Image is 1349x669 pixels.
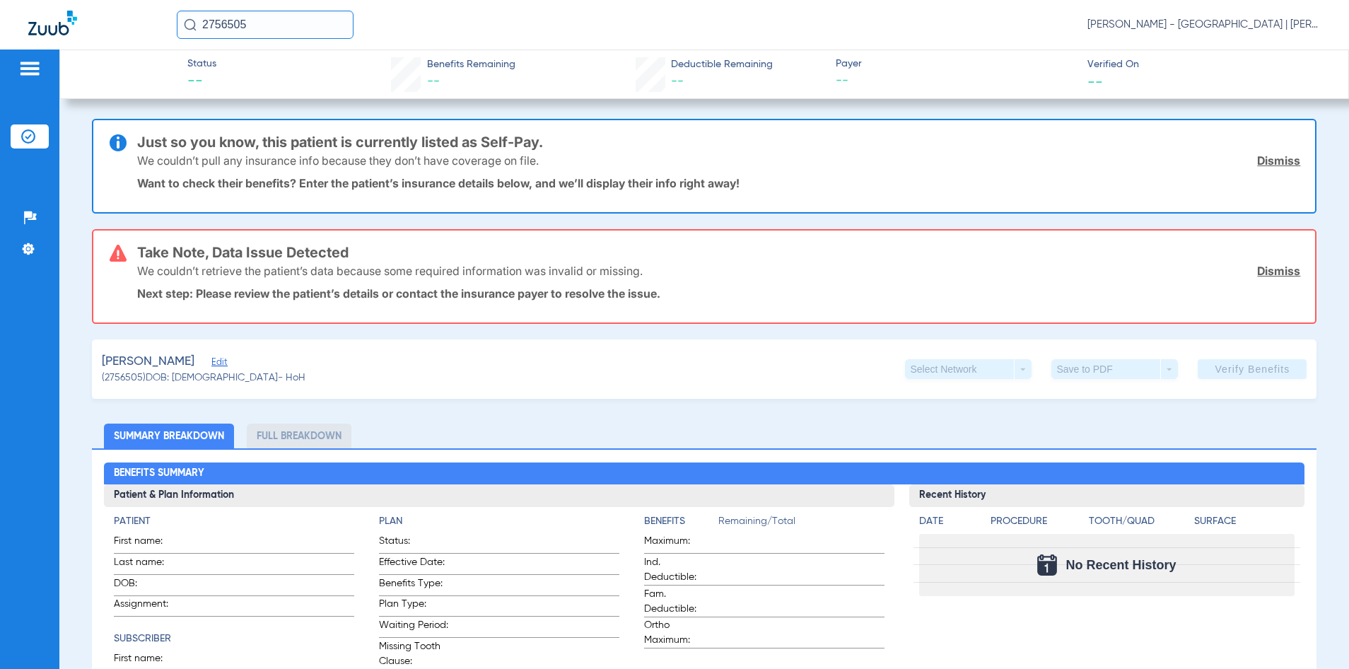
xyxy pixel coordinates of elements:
[187,57,216,71] span: Status
[1194,514,1295,529] h4: Surface
[110,134,127,151] img: info-icon
[114,534,183,553] span: First name:
[644,587,713,617] span: Fam. Deductible:
[1278,601,1349,669] iframe: Chat Widget
[836,72,1075,90] span: --
[184,18,197,31] img: Search Icon
[114,632,354,646] h4: Subscriber
[177,11,354,39] input: Search for patients
[427,75,440,88] span: --
[114,514,354,529] h4: Patient
[379,639,448,669] span: Missing Tooth Clause:
[18,60,41,77] img: hamburger-icon
[137,245,1301,260] h3: Take Note, Data Issue Detected
[247,424,351,448] li: Full Breakdown
[104,463,1304,485] h2: Benefits Summary
[991,514,1084,529] h4: Procedure
[379,576,448,595] span: Benefits Type:
[919,514,979,529] h4: Date
[644,555,713,585] span: Ind. Deductible:
[644,618,713,648] span: Ortho Maximum:
[110,245,127,262] img: error-icon
[379,514,619,529] h4: Plan
[644,534,713,553] span: Maximum:
[102,371,305,385] span: (2756505) DOB: [DEMOGRAPHIC_DATA] - HoH
[1065,558,1176,572] span: No Recent History
[114,597,183,616] span: Assignment:
[1087,57,1326,72] span: Verified On
[919,514,979,534] app-breakdown-title: Date
[836,57,1075,71] span: Payer
[644,514,718,529] h4: Benefits
[671,57,773,72] span: Deductible Remaining
[644,514,718,534] app-breakdown-title: Benefits
[1257,153,1300,168] a: Dismiss
[379,555,448,574] span: Effective Date:
[379,534,448,553] span: Status:
[991,514,1084,534] app-breakdown-title: Procedure
[137,286,1301,301] p: Next step: Please review the patient’s details or contact the insurance payer to resolve the issue.
[102,353,194,371] span: [PERSON_NAME]
[427,57,515,72] span: Benefits Remaining
[1089,514,1189,529] h4: Tooth/Quad
[671,75,684,88] span: --
[211,357,224,371] span: Edit
[1089,514,1189,534] app-breakdown-title: Tooth/Quad
[28,11,77,35] img: Zuub Logo
[1257,264,1300,278] a: Dismiss
[137,153,539,168] p: We couldn’t pull any insurance info because they don’t have coverage on file.
[114,576,183,595] span: DOB:
[379,618,448,637] span: Waiting Period:
[718,514,884,534] span: Remaining/Total
[114,555,183,574] span: Last name:
[104,484,894,507] h3: Patient & Plan Information
[379,597,448,616] span: Plan Type:
[909,484,1304,507] h3: Recent History
[137,176,1301,190] p: Want to check their benefits? Enter the patient’s insurance details below, and we’ll display thei...
[104,424,234,448] li: Summary Breakdown
[1087,74,1103,88] span: --
[1037,554,1057,576] img: Calendar
[1194,514,1295,534] app-breakdown-title: Surface
[187,72,216,92] span: --
[1087,18,1321,32] span: [PERSON_NAME] - [GEOGRAPHIC_DATA] | [PERSON_NAME]
[137,264,643,278] p: We couldn’t retrieve the patient’s data because some required information was invalid or missing.
[137,135,1301,149] h3: Just so you know, this patient is currently listed as Self-Pay.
